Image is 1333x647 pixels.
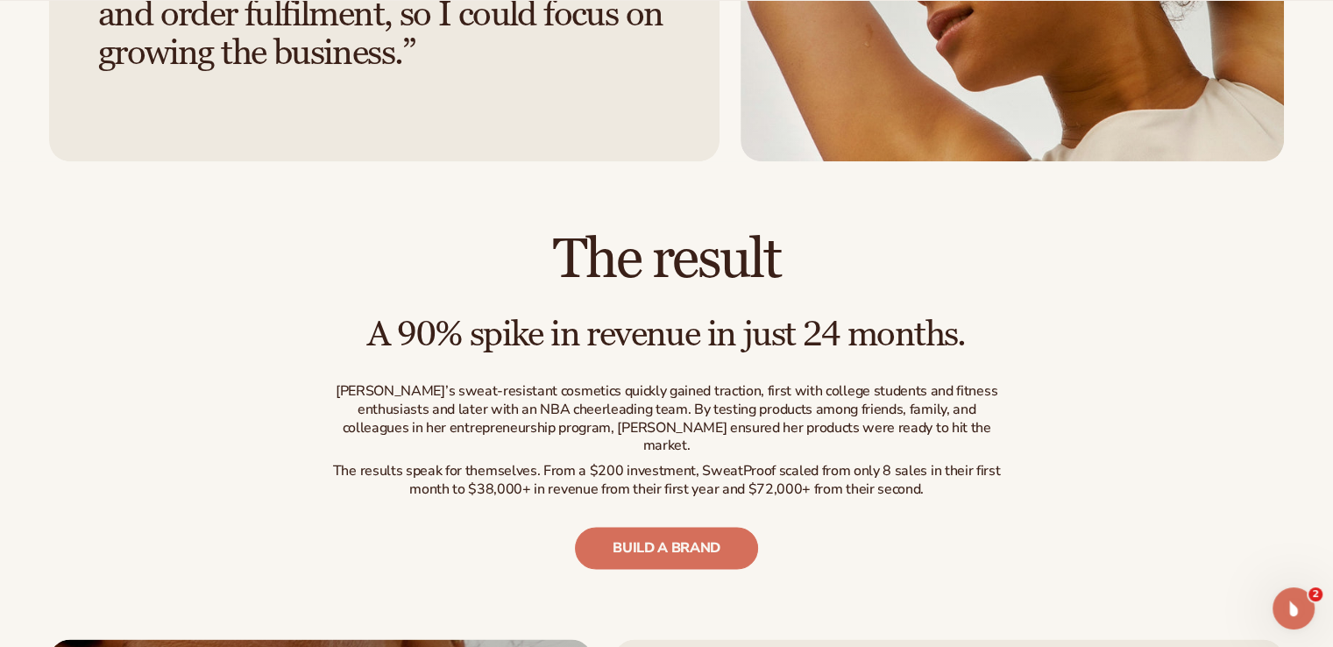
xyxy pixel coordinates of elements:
a: build a brand [575,527,758,569]
span: 2 [1308,587,1322,601]
h3: A 90% spike in revenue in just 24 months. [325,316,1009,354]
iframe: Intercom live chat [1273,587,1315,629]
p: [PERSON_NAME]’s sweat-resistant cosmetics quickly gained traction, first with college students an... [325,382,1009,455]
p: The results speak for themselves. From a $200 investment, SweatProof scaled from only 8 sales in ... [325,462,1009,499]
h2: The result [325,231,1009,288]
